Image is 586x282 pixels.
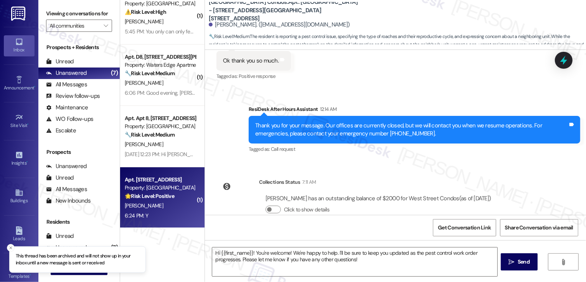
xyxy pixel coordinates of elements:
textarea: Hi {{first_name}}! You're welcome! We're happy to help. I'll be sure to keep you updated as the p... [212,247,497,276]
div: Prospects [38,148,120,156]
div: Unanswered [46,162,87,170]
div: 7:11 AM [300,178,316,186]
div: Collections Status [259,178,300,186]
label: Click to show details [284,206,329,214]
span: Call request [271,146,295,152]
div: (7) [109,67,120,79]
div: Property: Waters Edge Apartments [125,61,196,69]
div: 12:14 AM [318,105,337,113]
span: [PERSON_NAME] [125,202,163,209]
div: Escalate [46,127,76,135]
span: • [30,272,31,278]
p: This thread has been archived and will not show up in your inbox until a new message is sent or r... [16,253,139,266]
div: Maintenance [46,104,88,112]
label: Viewing conversations for [46,8,112,20]
span: • [34,84,35,89]
div: New Inbounds [46,197,91,205]
input: All communities [50,20,100,32]
span: [PERSON_NAME] [125,18,163,25]
strong: 🌟 Risk Level: Positive [125,193,174,200]
div: Apt. Apt 8, [STREET_ADDRESS] [125,114,196,122]
div: Property: [GEOGRAPHIC_DATA] [125,122,196,130]
div: Property: [GEOGRAPHIC_DATA] [125,184,196,192]
div: Unread [46,232,74,240]
div: [PERSON_NAME] has an outstanding balance of $2000 for West Street Condos (as of [DATE]) [266,195,491,203]
i:  [561,259,566,265]
strong: 🔧 Risk Level: Medium [209,33,249,40]
span: Get Conversation Link [438,224,491,232]
span: Positive response [239,73,276,79]
div: Apt. D8, [STREET_ADDRESS][PERSON_NAME] [125,53,196,61]
div: Review follow-ups [46,92,100,100]
a: Site Visit • [4,111,35,132]
div: Unread [46,174,74,182]
div: Prospects + Residents [38,43,120,51]
div: [PERSON_NAME]. ([EMAIL_ADDRESS][DOMAIN_NAME]) [209,21,350,29]
button: Share Conversation via email [500,219,578,236]
a: Inbox [4,35,35,56]
img: ResiDesk Logo [11,7,27,21]
div: All Messages [46,81,87,89]
div: ResiDesk After Hours Assistant [249,105,580,116]
span: Share Conversation via email [505,224,573,232]
i:  [509,259,515,265]
span: Send [518,258,530,266]
div: All Messages [46,185,87,193]
span: [PERSON_NAME] [125,79,163,86]
a: Buildings [4,186,35,207]
span: • [26,159,28,165]
button: Send [501,253,538,270]
div: Tagged as: [249,143,580,155]
button: Close toast [7,244,15,252]
div: Unread [46,58,74,66]
span: [PERSON_NAME] [125,141,163,148]
div: Tagged as: [216,71,291,82]
div: Residents [38,218,120,226]
button: Get Conversation Link [433,219,496,236]
div: 6:24 PM: Y [125,212,148,219]
div: Apt. [STREET_ADDRESS] [125,176,196,184]
div: Ok thank you so much. [223,57,279,65]
i:  [104,23,108,29]
strong: 🔧 Risk Level: Medium [125,70,175,77]
div: Unanswered [46,69,87,77]
strong: ⚠️ Risk Level: High [125,8,166,15]
span: • [28,122,29,127]
div: Thank you for your message. Our offices are currently closed, but we will contact you when we res... [255,122,568,138]
span: : The resident is reporting a pest control issue, specifying the type of roaches and their reprod... [209,33,586,57]
div: WO Follow-ups [46,115,93,123]
a: Insights • [4,148,35,169]
div: 5:45 PM: You only can only feel the AC downstairs. I have to run the fan all day and night upstai... [125,28,472,35]
strong: 🔧 Risk Level: Medium [125,131,175,138]
a: Leads [4,224,35,245]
